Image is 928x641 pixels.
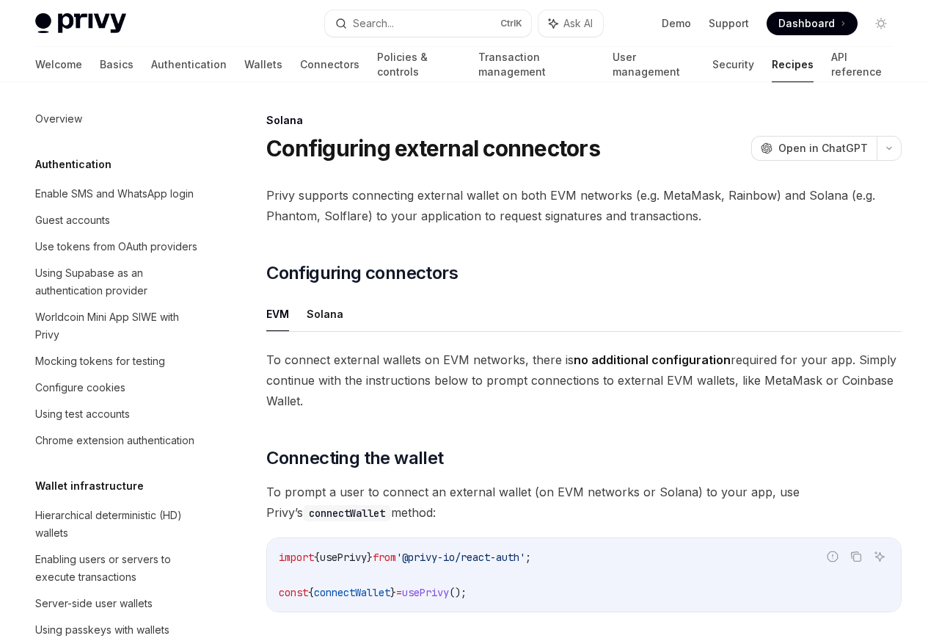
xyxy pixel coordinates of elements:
h5: Authentication [35,156,112,173]
a: Transaction management [478,47,594,82]
a: Dashboard [767,12,858,35]
a: Demo [662,16,691,31]
span: Connecting the wallet [266,446,443,470]
a: Hierarchical deterministic (HD) wallets [23,502,211,546]
a: Overview [23,106,211,132]
h5: Wallet infrastructure [35,477,144,495]
div: Enable SMS and WhatsApp login [35,185,194,203]
span: To connect external wallets on EVM networks, there is required for your app. Simply continue with... [266,350,902,411]
div: Overview [35,110,82,128]
span: connectWallet [314,586,390,599]
a: Wallets [244,47,282,82]
a: Chrome extension authentication [23,427,211,454]
a: Security [712,47,754,82]
button: Copy the contents from the code block [847,547,866,566]
span: { [314,551,320,564]
span: Configuring connectors [266,261,458,285]
span: (); [449,586,467,599]
button: Ask AI [538,10,603,37]
code: connectWallet [303,505,391,521]
button: Solana [307,297,343,331]
a: Connectors [300,47,359,82]
span: usePrivy [320,551,367,564]
div: Chrome extension authentication [35,432,194,449]
span: usePrivy [402,586,449,599]
span: Privy supports connecting external wallet on both EVM networks (e.g. MetaMask, Rainbow) and Solan... [266,185,902,226]
a: Mocking tokens for testing [23,348,211,374]
a: Configure cookies [23,374,211,401]
div: Worldcoin Mini App SIWE with Privy [35,308,202,344]
span: from [373,551,396,564]
a: Basics [100,47,134,82]
div: Hierarchical deterministic (HD) wallets [35,507,202,542]
div: Search... [353,15,394,32]
span: Ctrl K [500,18,522,29]
span: } [367,551,373,564]
button: Toggle dark mode [869,12,893,35]
span: Open in ChatGPT [778,141,868,156]
span: import [279,551,314,564]
a: Recipes [772,47,814,82]
span: { [308,586,314,599]
button: Open in ChatGPT [751,136,877,161]
span: '@privy-io/react-auth' [396,551,525,564]
a: Support [709,16,749,31]
button: Search...CtrlK [325,10,531,37]
strong: no additional configuration [574,352,731,367]
div: Use tokens from OAuth providers [35,238,197,256]
a: Policies & controls [377,47,461,82]
div: Mocking tokens for testing [35,352,165,370]
span: const [279,586,308,599]
a: API reference [831,47,893,82]
div: Configure cookies [35,379,125,396]
div: Enabling users or servers to execute transactions [35,551,202,586]
button: EVM [266,297,289,331]
div: Solana [266,113,902,128]
div: Guest accounts [35,211,110,229]
div: Using passkeys with wallets [35,621,169,639]
span: ; [525,551,531,564]
a: Authentication [151,47,227,82]
h1: Configuring external connectors [266,135,600,162]
span: To prompt a user to connect an external wallet (on EVM networks or Solana) to your app, use Privy... [266,482,902,523]
img: light logo [35,13,126,34]
button: Ask AI [870,547,889,566]
span: = [396,586,402,599]
a: Enable SMS and WhatsApp login [23,181,211,207]
button: Report incorrect code [823,547,842,566]
div: Server-side user wallets [35,595,153,612]
a: Using test accounts [23,401,211,427]
span: } [390,586,396,599]
a: Server-side user wallets [23,590,211,617]
a: User management [613,47,695,82]
span: Ask AI [563,16,593,31]
a: Welcome [35,47,82,82]
div: Using Supabase as an authentication provider [35,264,202,300]
a: Using Supabase as an authentication provider [23,260,211,304]
a: Use tokens from OAuth providers [23,233,211,260]
a: Enabling users or servers to execute transactions [23,546,211,590]
a: Worldcoin Mini App SIWE with Privy [23,304,211,348]
span: Dashboard [778,16,835,31]
a: Guest accounts [23,207,211,233]
div: Using test accounts [35,405,130,423]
